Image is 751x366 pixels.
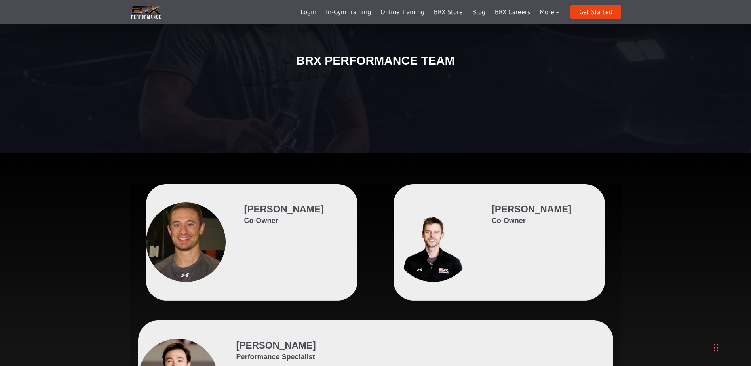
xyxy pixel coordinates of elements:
[244,204,324,214] span: [PERSON_NAME]
[296,54,454,67] strong: BRX PERFORMANCE TEAM
[492,204,571,214] span: [PERSON_NAME]
[429,3,468,22] a: BRX Store
[714,336,719,360] div: Drag
[492,216,571,226] span: Co-Owner
[321,3,376,22] a: In-Gym Training
[296,3,321,22] a: Login
[236,352,316,362] span: Performance Specialist
[639,280,751,366] iframe: Chat Widget
[376,3,429,22] a: Online Training
[490,3,535,22] a: BRX Careers
[130,4,162,20] img: BRX Transparent Logo-2
[296,3,564,22] div: Navigation Menu
[535,3,564,22] a: More
[468,3,490,22] a: Blog
[244,216,324,226] span: Co-Owner
[236,340,316,351] span: [PERSON_NAME]
[570,5,621,19] a: Get Started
